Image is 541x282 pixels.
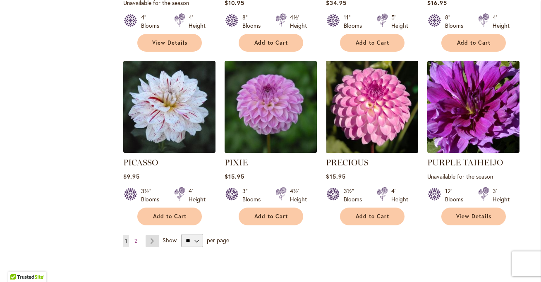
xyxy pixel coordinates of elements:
[254,213,288,220] span: Add to Cart
[290,13,307,30] div: 4½' Height
[125,238,127,244] span: 1
[123,147,215,155] a: PICASSO
[456,213,492,220] span: View Details
[134,238,137,244] span: 2
[163,236,177,244] span: Show
[344,13,367,30] div: 11" Blooms
[427,158,503,167] a: PURPLE TAIHEIJO
[225,172,244,180] span: $15.95
[493,13,510,30] div: 4' Height
[242,187,266,203] div: 3" Blooms
[427,61,519,153] img: PURPLE TAIHEIJO
[441,208,506,225] a: View Details
[207,236,229,244] span: per page
[239,34,303,52] button: Add to Cart
[254,39,288,46] span: Add to Cart
[153,213,187,220] span: Add to Cart
[356,213,390,220] span: Add to Cart
[457,39,491,46] span: Add to Cart
[340,208,405,225] button: Add to Cart
[189,13,206,30] div: 4' Height
[427,147,519,155] a: PURPLE TAIHEIJO
[326,61,418,153] img: PRECIOUS
[493,187,510,203] div: 3' Height
[137,208,202,225] button: Add to Cart
[326,172,346,180] span: $15.95
[141,187,164,203] div: 3½" Blooms
[132,235,139,247] a: 2
[445,187,468,203] div: 12" Blooms
[445,13,468,30] div: 8" Blooms
[141,13,164,30] div: 4" Blooms
[242,13,266,30] div: 8" Blooms
[441,34,506,52] button: Add to Cart
[123,172,140,180] span: $9.95
[152,39,188,46] span: View Details
[225,147,317,155] a: PIXIE
[391,13,408,30] div: 5' Height
[239,208,303,225] button: Add to Cart
[225,61,317,153] img: PIXIE
[340,34,405,52] button: Add to Cart
[391,187,408,203] div: 4' Height
[326,147,418,155] a: PRECIOUS
[189,187,206,203] div: 4' Height
[6,253,29,276] iframe: Launch Accessibility Center
[326,158,369,167] a: PRECIOUS
[137,34,202,52] a: View Details
[123,158,158,167] a: PICASSO
[356,39,390,46] span: Add to Cart
[427,172,519,180] p: Unavailable for the season
[123,61,215,153] img: PICASSO
[290,187,307,203] div: 4½' Height
[225,158,248,167] a: PIXIE
[344,187,367,203] div: 3½" Blooms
